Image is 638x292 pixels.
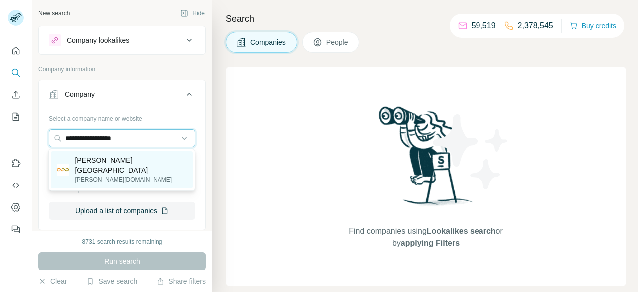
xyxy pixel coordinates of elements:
button: Share filters [157,276,206,286]
button: Use Surfe API [8,176,24,194]
span: Find companies using or by [346,225,505,249]
span: People [326,37,349,47]
button: Upload a list of companies [49,202,195,220]
p: Company information [38,65,206,74]
h4: Search [226,12,626,26]
span: Lookalikes search [427,227,496,235]
button: Save search [86,276,137,286]
span: Companies [250,37,287,47]
p: 59,519 [472,20,496,32]
div: Select a company name or website [49,110,195,123]
p: [PERSON_NAME][DOMAIN_NAME] [75,175,187,184]
span: applying Filters [401,239,460,247]
button: Company lookalikes [39,28,205,52]
button: Feedback [8,220,24,238]
button: Buy credits [570,19,616,33]
button: My lists [8,108,24,126]
div: New search [38,9,70,18]
button: Use Surfe on LinkedIn [8,154,24,172]
button: Quick start [8,42,24,60]
img: Surfe Illustration - Stars [426,107,516,197]
button: Dashboard [8,198,24,216]
button: Clear [38,276,67,286]
img: Surfe Illustration - Woman searching with binoculars [374,104,478,215]
button: Search [8,64,24,82]
p: 2,378,545 [518,20,553,32]
div: 8731 search results remaining [82,237,162,246]
div: Company lookalikes [67,35,129,45]
button: Hide [173,6,212,21]
button: Company [39,82,205,110]
div: Company [65,89,95,99]
img: Ormiston Senior College [57,164,69,176]
button: Enrich CSV [8,86,24,104]
p: [PERSON_NAME][GEOGRAPHIC_DATA] [75,155,187,175]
